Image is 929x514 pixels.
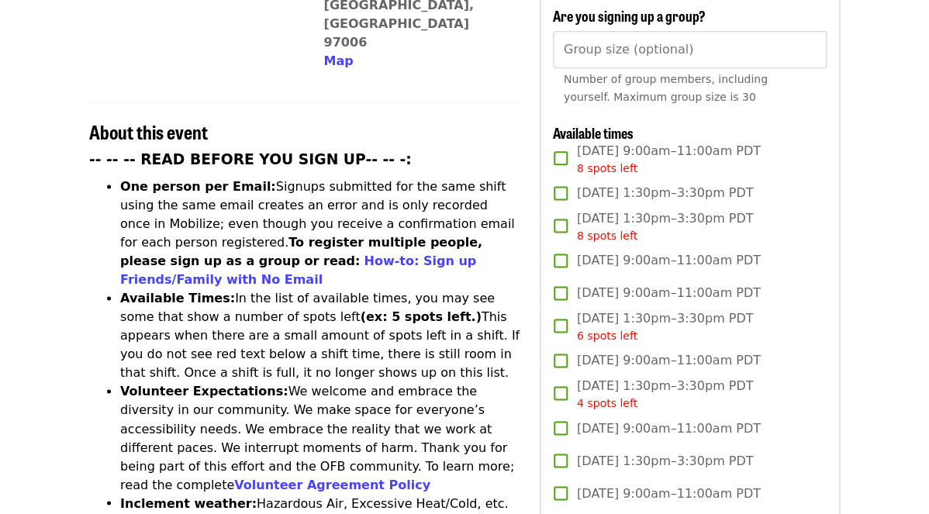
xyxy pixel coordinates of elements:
a: Volunteer Agreement Policy [234,477,430,492]
span: Available times [553,122,634,143]
span: [DATE] 9:00am–11:00am PDT [577,351,761,370]
span: [DATE] 1:30pm–3:30pm PDT [577,309,753,344]
span: About this event [89,118,208,145]
span: [DATE] 9:00am–11:00am PDT [577,284,761,302]
strong: (ex: 5 spots left.) [360,309,481,324]
strong: -- -- -- READ BEFORE YOU SIGN UP-- -- -: [89,151,412,167]
li: In the list of available times, you may see some that show a number of spots left This appears wh... [120,289,521,382]
span: [DATE] 9:00am–11:00am PDT [577,419,761,437]
strong: Volunteer Expectations: [120,384,288,398]
strong: To register multiple people, please sign up as a group or read: [120,235,482,268]
input: [object Object] [553,31,827,68]
span: [DATE] 1:30pm–3:30pm PDT [577,184,753,202]
span: [DATE] 1:30pm–3:30pm PDT [577,377,753,412]
a: How-to: Sign up Friends/Family with No Email [120,254,476,287]
span: [DATE] 1:30pm–3:30pm PDT [577,451,753,470]
strong: One person per Email: [120,179,276,194]
li: Signups submitted for the same shift using the same email creates an error and is only recorded o... [120,178,521,289]
strong: Inclement weather: [120,495,257,510]
span: Are you signing up a group? [553,5,706,26]
span: 4 spots left [577,397,637,409]
span: [DATE] 9:00am–11:00am PDT [577,251,761,270]
span: [DATE] 9:00am–11:00am PDT [577,484,761,502]
span: Map [323,53,353,68]
strong: Available Times: [120,291,235,305]
button: Map [323,52,353,71]
span: 6 spots left [577,329,637,342]
li: We welcome and embrace the diversity in our community. We make space for everyone’s accessibility... [120,382,521,494]
span: 8 spots left [577,229,637,242]
span: [DATE] 1:30pm–3:30pm PDT [577,209,753,244]
span: Number of group members, including yourself. Maximum group size is 30 [564,73,768,103]
span: 8 spots left [577,162,637,174]
span: [DATE] 9:00am–11:00am PDT [577,142,761,177]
